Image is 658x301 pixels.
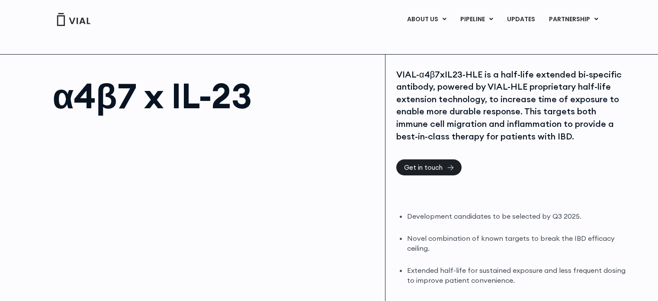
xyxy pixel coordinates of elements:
a: UPDATES [500,12,542,27]
div: VIAL-α4β7xIL23-HLE is a half-life extended bi-specific antibody, powered by VIAL-HLE proprietary ... [396,68,627,143]
a: Get in touch [396,159,462,175]
h1: α4β7 x IL-23 [53,78,377,113]
img: Vial Logo [56,13,91,26]
a: PIPELINEMenu Toggle [453,12,500,27]
span: Get in touch [404,164,443,171]
a: ABOUT USMenu Toggle [400,12,453,27]
li: Extended half-life for sustained exposure and less frequent dosing to improve patient convenience. [407,265,627,285]
li: Development candidates to be selected by Q3 2025. [407,211,627,221]
a: PARTNERSHIPMenu Toggle [542,12,605,27]
li: Novel combination of known targets to break the IBD efficacy ceiling. [407,233,627,253]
